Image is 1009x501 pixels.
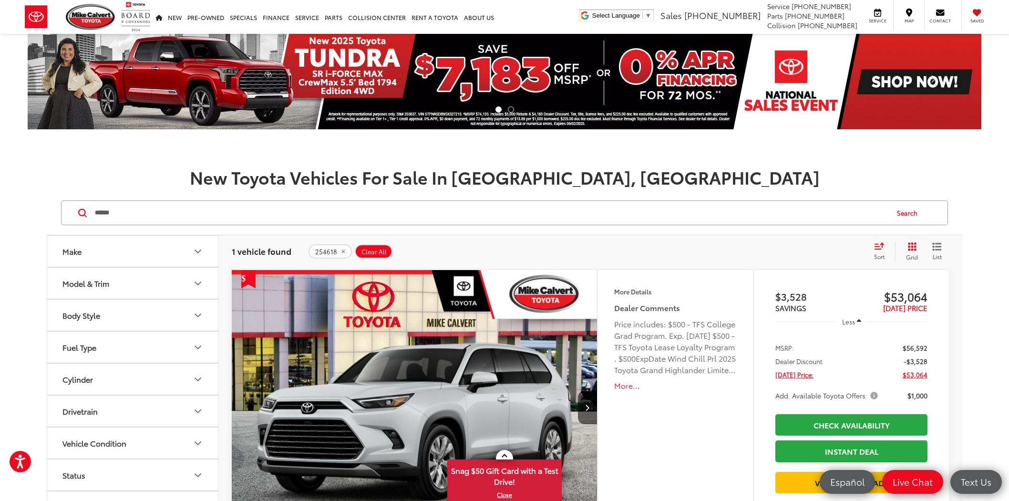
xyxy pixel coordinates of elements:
[883,303,927,313] span: [DATE] PRICE
[614,380,737,391] button: More...
[767,21,796,30] span: Collision
[825,476,869,488] span: Español
[192,438,204,449] div: Vehicle Condition
[956,476,996,488] span: Text Us
[192,246,204,257] div: Make
[47,236,219,267] button: MakeMake
[62,375,93,384] div: Cylinder
[867,18,888,24] span: Service
[47,332,219,363] button: Fuel TypeFuel Type
[645,12,651,19] span: ▼
[192,310,204,321] div: Body Style
[660,9,682,21] span: Sales
[47,396,219,427] button: DrivetrainDrivetrain
[767,1,790,11] span: Service
[309,244,352,259] button: remove 254618
[62,470,85,480] div: Status
[47,459,219,491] button: StatusStatus
[775,356,823,366] span: Dealer Discount
[62,438,126,448] div: Vehicle Condition
[192,374,204,385] div: Cylinder
[47,364,219,395] button: CylinderCylinder
[785,11,844,21] span: [PHONE_NUMBER]
[614,302,737,313] h5: Dealer Comments
[904,356,927,366] span: -$3,528
[888,476,937,488] span: Live Chat
[94,201,888,224] input: Search by Make, Model, or Keyword
[775,370,813,379] span: [DATE] Price:
[315,248,337,256] span: 254618
[614,288,737,295] h4: More Details
[642,12,643,19] span: ​
[837,313,866,330] button: Less
[775,391,880,400] span: Add. Available Toyota Offers:
[192,342,204,353] div: Fuel Type
[898,18,919,24] span: Map
[903,343,927,353] span: $56,592
[775,343,794,353] span: MSRP:
[950,470,1002,494] a: Text Us
[775,414,927,436] a: Check Availability
[929,18,951,24] span: Contact
[775,472,927,493] a: Value Your Trade
[192,470,204,481] div: Status
[798,21,857,30] span: [PHONE_NUMBER]
[775,391,881,400] button: Add. Available Toyota Offers:
[925,242,949,261] button: List View
[355,244,392,259] button: Clear All
[47,428,219,459] button: Vehicle ConditionVehicle Condition
[578,391,597,424] button: Next image
[361,248,387,256] span: Clear All
[62,407,98,416] div: Drivetrain
[592,12,640,19] span: Select Language
[47,268,219,299] button: Model & TrimModel & Trim
[888,201,931,225] button: Search
[852,289,928,303] span: $53,064
[792,1,851,11] span: [PHONE_NUMBER]
[967,18,988,24] span: Saved
[882,470,943,494] a: Live Chat
[903,370,927,379] span: $53,064
[62,279,109,288] div: Model & Trim
[874,252,885,261] span: Sort
[869,242,895,261] button: Select sort value
[842,317,855,326] span: Less
[907,391,927,400] span: $1,000
[906,253,918,261] span: Grid
[775,303,806,313] span: SAVINGS
[47,300,219,331] button: Body StyleBody Style
[232,245,291,257] span: 1 vehicle found
[614,318,737,376] div: Price includes: $500 - TFS College Grad Program. Exp. [DATE] $500 - TFS Toyota Lease Loyalty Prog...
[775,440,927,462] a: Instant Deal
[767,11,783,21] span: Parts
[192,406,204,417] div: Drivetrain
[192,278,204,289] div: Model & Trim
[592,12,651,19] a: Select Language​
[62,343,96,352] div: Fuel Type
[820,470,875,494] a: Español
[775,289,852,303] span: $3,528
[62,247,82,256] div: Make
[932,252,942,261] span: List
[62,311,100,320] div: Body Style
[66,4,116,30] img: Mike Calvert Toyota
[895,242,925,261] button: Grid View
[241,270,256,288] span: Get Price Drop Alert
[28,34,981,129] img: New 2025 Toyota Tundra
[448,460,561,490] span: Snag $50 Gift Card with a Test Drive!
[684,9,761,21] span: [PHONE_NUMBER]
